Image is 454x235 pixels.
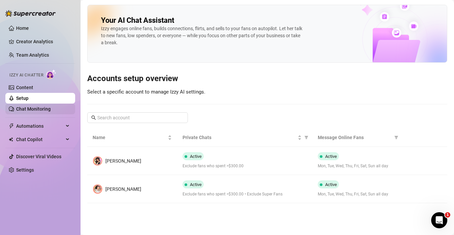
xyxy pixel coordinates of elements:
[177,128,312,147] th: Private Chats
[431,212,447,228] iframe: Intercom live chat
[190,182,202,187] span: Active
[16,52,49,58] a: Team Analytics
[97,114,179,121] input: Search account
[9,137,13,142] img: Chat Copilot
[91,115,96,120] span: search
[16,121,64,131] span: Automations
[183,134,296,141] span: Private Chats
[303,132,310,142] span: filter
[9,123,14,129] span: thunderbolt
[87,128,177,147] th: Name
[393,132,400,142] span: filter
[87,73,447,84] h3: Accounts setup overview
[325,154,337,159] span: Active
[445,212,450,218] span: 1
[318,191,397,197] span: Mon, Tue, Wed, Thu, Fri, Sat, Sun all day
[105,158,141,164] span: [PERSON_NAME]
[16,134,64,145] span: Chat Copilot
[183,191,307,197] span: Exclude fans who spent >$300.00 • Exclude Super Fans
[190,154,202,159] span: Active
[394,135,398,139] span: filter
[183,163,307,169] span: Exclude fans who spent >$300.00
[16,36,70,47] a: Creator Analytics
[93,184,102,194] img: 𝖍𝖔𝖑𝖑𝖞
[16,154,61,159] a: Discover Viral Videos
[46,69,56,79] img: AI Chatter
[5,10,56,17] img: logo-BBDzfeDw.svg
[16,85,33,90] a: Content
[9,72,43,78] span: Izzy AI Chatter
[325,182,337,187] span: Active
[16,96,29,101] a: Setup
[93,156,102,166] img: Holly
[16,106,51,112] a: Chat Monitoring
[87,89,205,95] span: Select a specific account to manage Izzy AI settings.
[93,134,166,141] span: Name
[318,163,397,169] span: Mon, Tue, Wed, Thu, Fri, Sat, Sun all day
[16,167,34,173] a: Settings
[304,135,308,139] span: filter
[101,25,302,46] div: Izzy engages online fans, builds connections, flirts, and sells to your fans on autopilot. Let he...
[16,25,29,31] a: Home
[318,134,392,141] span: Message Online Fans
[105,186,141,192] span: [PERSON_NAME]
[101,16,174,25] h2: Your AI Chat Assistant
